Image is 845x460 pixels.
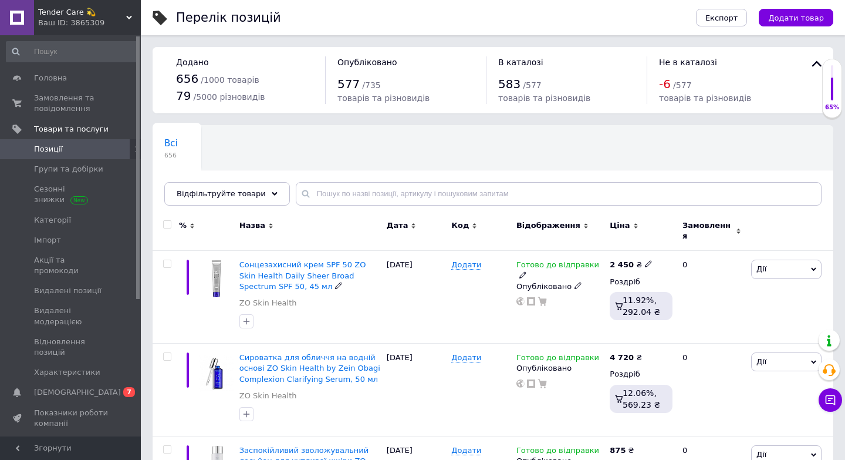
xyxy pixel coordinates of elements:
div: ₴ [610,445,634,456]
span: Назва [239,220,265,231]
span: / 577 [523,80,541,90]
div: [DATE] [384,251,449,344]
span: 656 [176,72,198,86]
span: -6 [659,77,671,91]
span: Замовлення [682,220,733,241]
span: Характеристики [34,367,100,378]
span: Відновлення позицій [34,337,109,358]
span: 12.06%, 569.23 ₴ [623,388,660,409]
span: Імпорт [34,235,61,246]
span: Показники роботи компанії [34,408,109,429]
span: Групи та добірки [34,164,103,174]
span: Замовлення та повідомлення [34,93,109,114]
span: / 1000 товарів [201,75,259,85]
button: Експорт [696,9,748,26]
span: Відображення [516,220,580,231]
span: Готово до відправки [516,260,599,273]
span: 583 [498,77,520,91]
span: Додано [176,58,208,67]
img: Cолнцезащитный крем SPF 50 ZO Skin Health Daily Sheer Broad Spectrum SPF 50, 45 мл [200,260,234,298]
span: Tender Care 💫 [38,7,126,18]
b: 875 [610,446,626,455]
span: товарів та різновидів [659,93,751,103]
div: ₴ [610,352,642,363]
span: % [179,220,187,231]
span: Ціна [610,220,630,231]
span: Головна [34,73,67,83]
span: Позиції [34,144,63,155]
span: 577 [337,77,360,91]
div: Опубліковано [516,363,604,374]
img: Сыворотка для лица на водной основе ZO Skin Health by Zein Obagi Complexion Clarifying Serum, 50 мл [200,352,234,397]
span: товарів та різновидів [337,93,430,103]
span: Готово до відправки [516,353,599,365]
span: 11.92%, 292.04 ₴ [623,296,660,317]
span: Категорії [34,215,71,226]
span: Всі [164,138,178,149]
span: Видалені позиції [34,286,102,296]
span: Додати [451,353,481,362]
span: Експорт [705,14,738,22]
span: Код [451,220,469,231]
div: Роздріб [610,277,672,287]
span: Дії [756,264,766,273]
span: 7 [123,387,135,397]
span: Дії [756,450,766,459]
input: Пошук [6,41,138,62]
span: Додати [451,446,481,455]
span: Дата [387,220,408,231]
span: [DEMOGRAPHIC_DATA] [34,387,121,398]
span: Товари та послуги [34,124,109,135]
span: Не в каталозі [659,58,717,67]
div: [DATE] [384,344,449,437]
span: Опубліковано [337,58,397,67]
span: Відфільтруйте товари [177,189,266,198]
b: 2 450 [610,260,634,269]
span: / 5000 різновидів [194,92,265,102]
a: Сонцезахисний крем SPF 50 ZO Skin Health Daily Sheer Broad Spectrum SPF 50, 45 мл [239,260,366,290]
span: Додати товар [768,14,824,22]
span: В каталозі [498,58,543,67]
div: Ваш ID: 3865309 [38,18,141,28]
span: 79 [176,89,191,103]
a: ZO Skin Health [239,391,297,401]
span: Акції та промокоди [34,255,109,276]
span: Дії [756,357,766,366]
span: товарів та різновидів [498,93,590,103]
span: Видалені модерацією [34,305,109,327]
b: 4 720 [610,353,634,362]
a: ZO Skin Health [239,298,297,308]
div: Перелік позицій [176,12,281,24]
input: Пошук по назві позиції, артикулу і пошуковим запитам [296,182,822,206]
button: Додати товар [759,9,833,26]
div: Роздріб [610,369,672,380]
span: / 577 [673,80,691,90]
span: Готово до відправки [516,446,599,458]
div: ₴ [610,260,653,270]
div: 0 [675,344,748,437]
div: 65% [823,103,841,112]
button: Чат з покупцем [819,388,842,412]
a: Сироватка для обличчя на водній основі ZO Skin Health by Zein Obagi Complexion Clarifying Serum, ... [239,353,380,383]
span: Сезонні знижки [34,184,109,205]
span: / 735 [362,80,380,90]
div: 0 [675,251,748,344]
span: Додати [451,260,481,270]
div: Опубліковано [516,281,604,292]
span: 656 [164,151,178,160]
